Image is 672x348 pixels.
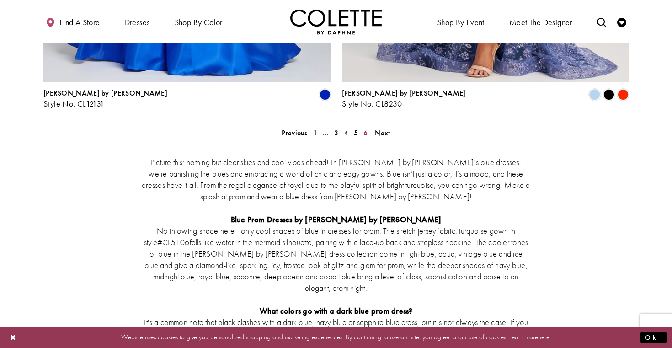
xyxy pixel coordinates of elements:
span: 4 [344,128,348,138]
span: 6 [363,128,368,138]
div: Colette by Daphne Style No. CL12131 [43,89,167,108]
a: 6 [361,126,370,139]
a: here [538,332,549,342]
i: Royal Blue [320,89,331,100]
img: Colette by Daphne [290,9,382,34]
span: Shop by color [175,18,223,27]
span: Find a store [59,18,100,27]
button: Close Dialog [5,329,21,345]
span: [PERSON_NAME] by [PERSON_NAME] [342,88,466,98]
span: Dresses [125,18,150,27]
span: Shop by color [172,9,225,34]
a: 4 [341,126,351,139]
a: ... [320,126,331,139]
span: Style No. CL8230 [342,98,402,109]
a: Check Wishlist [615,9,629,34]
p: Picture this: nothing but clear skies and cool vibes ahead! In [PERSON_NAME] by [PERSON_NAME]’s b... [142,156,530,202]
span: 5 [354,128,358,138]
p: No throwing shade here - only cool shades of blue in dresses for prom. The stretch jersey fabric,... [142,225,530,294]
a: Opens in new tab [157,237,190,247]
span: 3 [334,128,338,138]
div: Colette by Daphne Style No. CL8230 [342,89,466,108]
a: 3 [331,126,341,139]
a: 1 [310,126,320,139]
span: [PERSON_NAME] by [PERSON_NAME] [43,88,167,98]
i: Scarlet [618,89,629,100]
button: Submit Dialog [640,332,667,343]
strong: What colors go with a dark blue prom dress? [260,305,413,316]
p: Website uses cookies to give you personalized shopping and marketing experiences. By continuing t... [66,331,606,343]
span: Current page [351,126,361,139]
span: Shop By Event [437,18,485,27]
a: Next Page [372,126,393,139]
i: Black [603,89,614,100]
span: Next [375,128,390,138]
span: ... [323,128,329,138]
a: Prev Page [279,126,310,139]
span: Style No. CL12131 [43,98,105,109]
span: 1 [313,128,317,138]
a: Visit Home Page [290,9,382,34]
a: Toggle search [595,9,608,34]
span: Dresses [123,9,152,34]
span: Meet the designer [509,18,572,27]
span: Previous [282,128,307,138]
i: Periwinkle [589,89,600,100]
a: Find a store [43,9,102,34]
strong: Blue Prom Dresses by [PERSON_NAME] by [PERSON_NAME] [231,214,442,225]
a: Meet the designer [507,9,575,34]
span: Shop By Event [435,9,487,34]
